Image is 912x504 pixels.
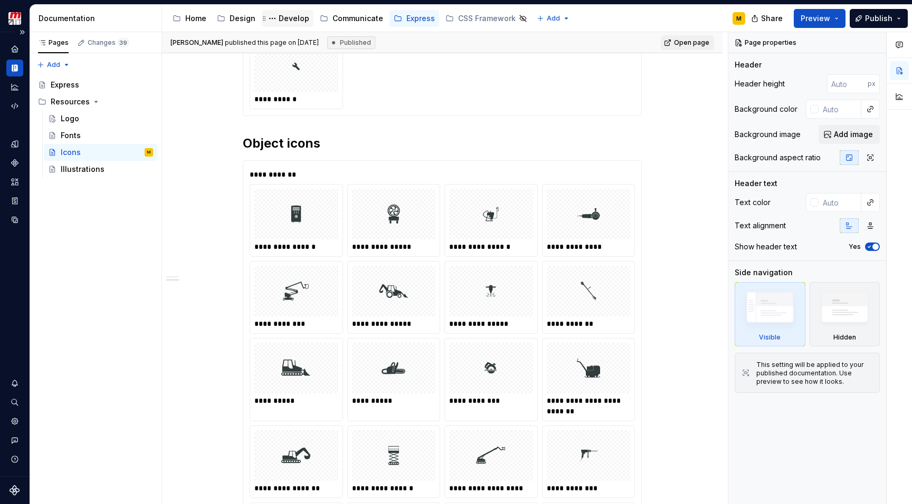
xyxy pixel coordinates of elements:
[746,9,790,28] button: Share
[34,93,157,110] div: Resources
[34,76,157,93] a: Express
[735,282,805,346] div: Visible
[6,154,23,171] a: Components
[801,13,830,24] span: Preview
[279,13,309,24] div: Develop
[213,10,260,27] a: Design
[547,14,560,23] span: Add
[6,60,23,76] a: Documentation
[834,129,873,140] span: Add image
[168,8,531,29] div: Page tree
[332,13,383,24] div: Communicate
[39,13,157,24] div: Documentation
[6,413,23,430] a: Settings
[185,13,206,24] div: Home
[735,178,777,189] div: Header text
[34,57,73,72] button: Add
[735,267,793,278] div: Side navigation
[735,60,762,70] div: Header
[147,147,150,158] div: M
[9,485,20,496] svg: Supernova Logo
[761,13,783,24] span: Share
[6,173,23,190] a: Assets
[8,12,21,25] img: e95d57dd-783c-4905-b3fc-0c5af85c8823.png
[735,197,771,208] div: Text color
[833,333,856,342] div: Hidden
[61,147,81,158] div: Icons
[736,14,742,23] div: M
[6,135,23,152] a: Design tokens
[327,36,375,49] div: Published
[6,79,23,95] a: Analytics
[6,211,23,228] a: Data sources
[262,10,313,27] a: Develop
[88,38,129,47] div: Changes
[865,13,892,24] span: Publish
[34,76,157,178] div: Page tree
[819,193,861,212] input: Auto
[735,104,797,114] div: Background color
[170,38,223,46] span: [PERSON_NAME]
[810,282,880,346] div: Hidden
[441,10,531,27] a: CSS Framework
[61,130,81,141] div: Fonts
[6,394,23,411] button: Search ⌘K
[230,13,255,24] div: Design
[118,38,129,47] span: 39
[406,13,435,24] div: Express
[170,38,319,47] span: published this page on [DATE]
[15,25,30,40] button: Expand sidebar
[735,152,821,163] div: Background aspect ratio
[849,243,861,251] label: Yes
[819,125,880,144] button: Add image
[735,220,786,231] div: Text alignment
[389,10,439,27] a: Express
[61,113,79,124] div: Logo
[534,11,573,26] button: Add
[661,35,714,50] a: Open page
[6,432,23,449] button: Contact support
[6,192,23,209] a: Storybook stories
[44,144,157,161] a: IconsM
[44,110,157,127] a: Logo
[243,135,642,152] h2: Object icons
[735,79,785,89] div: Header height
[61,164,104,175] div: Illustrations
[458,13,516,24] div: CSS Framework
[794,9,845,28] button: Preview
[47,61,60,69] span: Add
[51,96,90,107] div: Resources
[868,80,876,88] p: px
[735,129,801,140] div: Background image
[6,375,23,392] button: Notifications
[827,74,868,93] input: Auto
[38,38,69,47] div: Pages
[44,161,157,178] a: Illustrations
[819,100,861,119] input: Auto
[316,10,387,27] a: Communicate
[168,10,211,27] a: Home
[735,241,797,252] div: Show header text
[674,38,709,47] span: Open page
[756,361,873,386] div: This setting will be applied to your published documentation. Use preview to see how it looks.
[759,333,781,342] div: Visible
[51,80,79,90] div: Express
[6,41,23,57] a: Home
[6,98,23,114] a: Code automation
[44,127,157,144] a: Fonts
[850,9,908,28] button: Publish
